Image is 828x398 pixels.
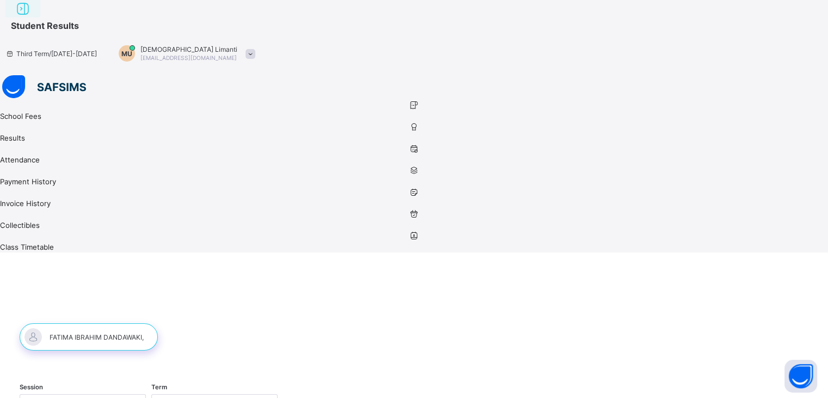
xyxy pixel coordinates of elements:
[20,383,43,391] span: Session
[140,45,237,53] span: [DEMOGRAPHIC_DATA] Limanti
[140,55,237,61] span: [EMAIL_ADDRESS][DOMAIN_NAME]
[11,20,79,31] span: Student Results
[121,50,132,58] span: MU
[5,50,97,58] span: session/term information
[108,45,261,62] div: MuhammadLimanti
[151,383,167,391] span: Term
[784,360,817,393] button: Open asap
[2,75,86,98] img: safsims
